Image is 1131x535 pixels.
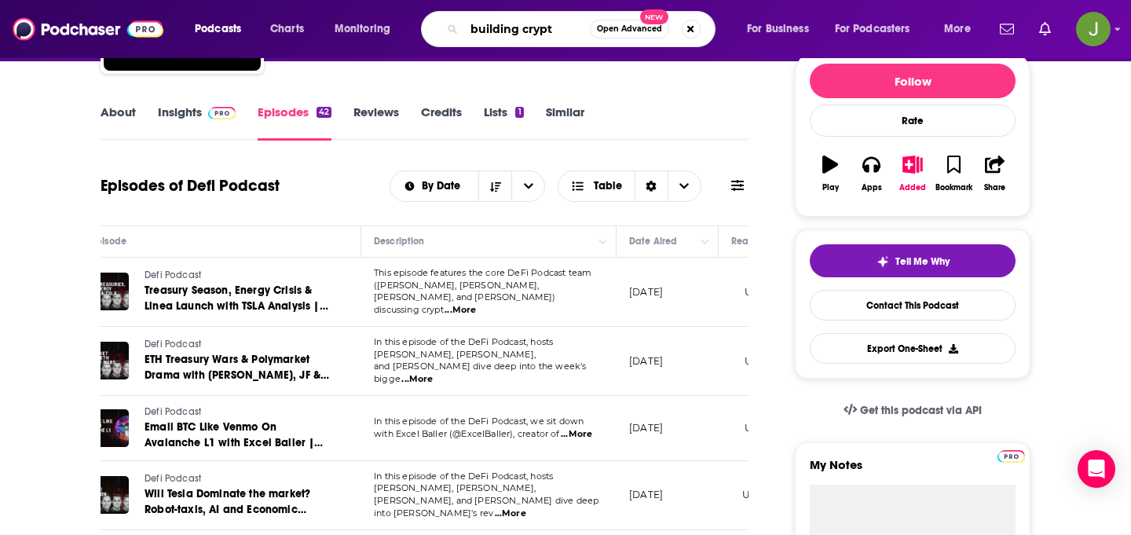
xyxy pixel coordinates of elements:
a: Defi Podcast [145,269,333,283]
a: Defi Podcast [145,338,333,352]
div: Play [822,183,839,192]
button: Bookmark [933,145,974,202]
a: InsightsPodchaser Pro [158,104,236,141]
span: Under 1.1k [742,489,790,500]
label: My Notes [810,457,1016,485]
div: Apps [862,183,882,192]
div: Description [374,232,424,251]
div: Search podcasts, credits, & more... [436,11,730,47]
button: Share [975,145,1016,202]
span: In this episode of the DeFi Podcast, hosts [PERSON_NAME], [PERSON_NAME], [374,471,553,494]
img: Podchaser Pro [208,107,236,119]
a: Reviews [353,104,399,141]
span: ETH Treasury Wars & Polymarket Drama with [PERSON_NAME], JF & [PERSON_NAME] | DeFi Podcast #71 [145,353,330,398]
span: Logged in as jon47193 [1076,12,1111,46]
span: Charts [270,18,304,40]
a: Defi Podcast [145,472,333,486]
span: ...More [445,304,476,317]
p: [DATE] [629,488,663,501]
span: Will Tesla Dominate the market? Robot-taxis, AI and Economic Predictions | DeFi Podcast #69 [145,487,310,532]
span: Defi Podcast [145,269,201,280]
div: 1 [515,107,523,118]
span: Under 1k [745,286,786,298]
span: Get this podcast via API [860,404,982,417]
button: Sort Direction [478,171,511,201]
span: This episode features the core DeFi Podcast team [374,267,591,278]
span: ...More [401,373,433,386]
button: open menu [390,181,479,192]
button: open menu [511,171,544,201]
a: Credits [421,104,462,141]
span: Podcasts [195,18,241,40]
button: open menu [825,16,933,42]
img: tell me why sparkle [877,255,889,268]
a: Charts [260,16,313,42]
span: Email BTC Like Venmo On Avalanche L1 with Excel Baller | DeFi Podcast #70 [145,420,323,465]
span: New [640,9,668,24]
button: open menu [933,16,990,42]
span: Defi Podcast [145,473,201,484]
p: [DATE] [629,354,663,368]
button: tell me why sparkleTell Me Why [810,244,1016,277]
span: Tell Me Why [895,255,950,268]
button: open menu [184,16,262,42]
a: Pro website [997,448,1025,463]
input: Search podcasts, credits, & more... [464,16,590,42]
a: Similar [546,104,584,141]
a: Contact This Podcast [810,290,1016,321]
a: Email BTC Like Venmo On Avalanche L1 with Excel Baller | DeFi Podcast #70 [145,420,333,451]
div: Bookmark [935,183,972,192]
div: Episode [91,232,126,251]
button: Open AdvancedNew [590,20,669,38]
span: For Podcasters [835,18,910,40]
span: More [944,18,971,40]
span: In this episode of the DeFi Podcast, hosts [PERSON_NAME], [PERSON_NAME], [374,336,553,360]
button: Column Actions [594,233,613,251]
a: Defi Podcast [145,405,333,420]
div: 42 [317,107,331,118]
span: For Business [747,18,809,40]
button: Added [892,145,933,202]
button: Choose View [558,170,701,202]
a: Treasury Season, Energy Crisis & Linea Launch with TSLA Analysis | DeFi Podcast #72 [145,283,333,314]
a: Show notifications dropdown [1033,16,1057,42]
span: Treasury Season, Energy Crisis & Linea Launch with TSLA Analysis | DeFi Podcast #72 [145,284,328,328]
h1: Episodes of Defi Podcast [101,176,280,196]
span: ...More [561,428,592,441]
h2: Choose List sort [390,170,546,202]
span: Table [594,181,622,192]
div: Open Intercom Messenger [1078,450,1115,488]
button: Column Actions [696,233,715,251]
a: Episodes42 [258,104,331,141]
a: Will Tesla Dominate the market? Robot-taxis, AI and Economic Predictions | DeFi Podcast #69 [145,486,333,518]
span: By Date [422,181,466,192]
span: ([PERSON_NAME], [PERSON_NAME], [PERSON_NAME], and [PERSON_NAME]) discussing crypt [374,280,556,316]
span: Defi Podcast [145,406,201,417]
span: Open Advanced [597,25,662,33]
span: and [PERSON_NAME] dive deep into the week's bigge [374,361,586,384]
div: Date Aired [629,232,677,251]
span: In this episode of the DeFi Podcast, we sit down [374,416,584,427]
span: Defi Podcast [145,339,201,350]
div: Reach [731,232,760,251]
span: [PERSON_NAME], and [PERSON_NAME] dive deep into [PERSON_NAME]'s rev [374,495,598,519]
span: ...More [495,508,526,520]
button: Export One-Sheet [810,333,1016,364]
button: open menu [324,16,411,42]
button: Play [810,145,851,202]
span: Under 1k [745,422,786,434]
p: [DATE] [629,421,663,434]
span: Under 1k [745,355,786,367]
a: Show notifications dropdown [994,16,1020,42]
button: Follow [810,64,1016,98]
img: Podchaser - Follow, Share and Rate Podcasts [13,14,163,44]
button: Apps [851,145,891,202]
a: Lists1 [484,104,523,141]
a: ETH Treasury Wars & Polymarket Drama with [PERSON_NAME], JF & [PERSON_NAME] | DeFi Podcast #71 [145,352,333,383]
img: Podchaser Pro [997,450,1025,463]
img: User Profile [1076,12,1111,46]
div: Share [984,183,1005,192]
span: with Excel Baller (@ExcelBaller), creator of [374,428,560,439]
